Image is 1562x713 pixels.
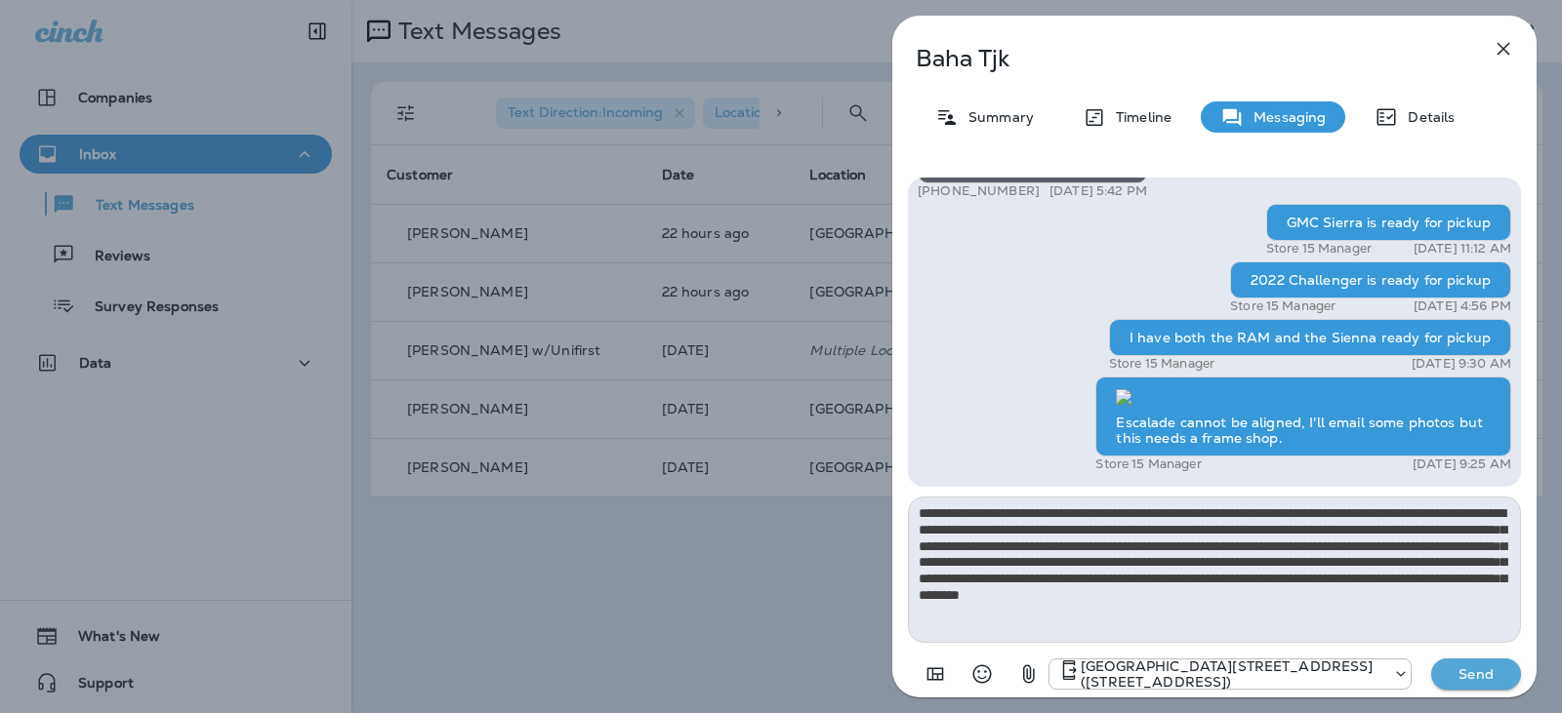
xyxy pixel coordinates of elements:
img: twilio-download [1116,389,1131,405]
p: Baha Tjk [916,45,1449,72]
p: [DATE] 9:30 AM [1412,356,1511,372]
button: Send [1431,658,1521,690]
p: Store 15 Manager [1109,356,1214,372]
p: Store 15 Manager [1095,456,1201,472]
p: Send [1435,665,1517,683]
p: [DATE] 4:56 PM [1414,298,1511,314]
div: +1 (402) 891-8464 [1049,658,1411,690]
div: GMC Sierra is ready for pickup [1266,204,1511,241]
p: Timeline [1106,109,1171,125]
div: I have both the RAM and the Sienna ready for pickup [1109,319,1511,356]
p: Details [1398,109,1455,125]
p: Store 15 Manager [1230,298,1336,314]
p: Summary [959,109,1034,125]
p: [DATE] 9:25 AM [1413,456,1511,472]
p: [DATE] 5:42 PM [1049,183,1147,199]
p: [DATE] 11:12 AM [1414,241,1511,257]
p: Messaging [1244,109,1326,125]
p: [GEOGRAPHIC_DATA][STREET_ADDRESS] ([STREET_ADDRESS]) [1081,658,1383,690]
button: Select an emoji [963,654,1002,693]
div: 2022 Challenger is ready for pickup [1230,261,1511,298]
div: Escalade cannot be aligned, I'll email some photos but this needs a frame shop. [1095,376,1511,456]
p: [PHONE_NUMBER] [918,183,1040,199]
button: Add in a premade template [916,654,955,693]
p: Store 15 Manager [1266,241,1372,257]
